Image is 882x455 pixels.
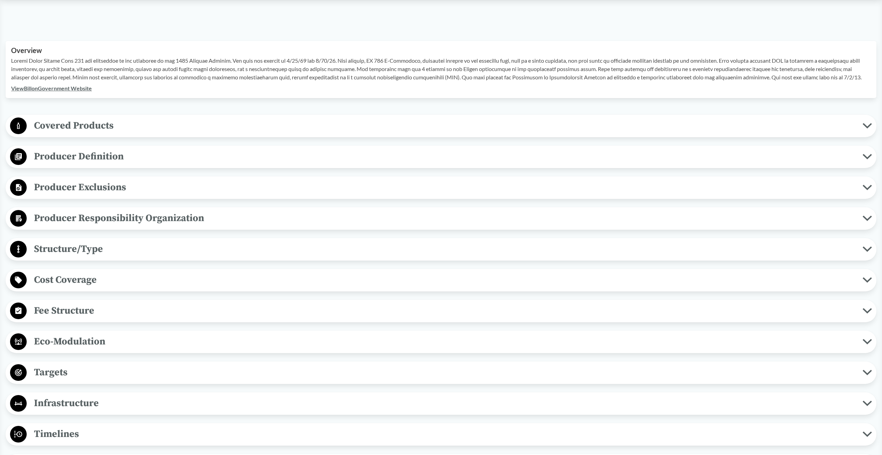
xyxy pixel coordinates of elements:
[8,210,874,227] button: Producer Responsibility Organization
[27,241,863,257] span: Structure/Type
[8,364,874,382] button: Targets
[11,56,871,81] p: Loremi Dolor Sitame Cons 231 adi elitseddoe te inc utlaboree do mag 1485 Aliquae Adminim. Ven qui...
[27,395,863,411] span: Infrastructure
[8,395,874,412] button: Infrastructure
[27,365,863,380] span: Targets
[11,85,92,91] a: ViewBillonGovernment Website
[11,46,871,54] h2: Overview
[8,426,874,443] button: Timelines
[27,149,863,164] span: Producer Definition
[8,333,874,351] button: Eco-Modulation
[8,117,874,135] button: Covered Products
[8,302,874,320] button: Fee Structure
[27,180,863,195] span: Producer Exclusions
[8,148,874,166] button: Producer Definition
[27,426,863,442] span: Timelines
[27,334,863,349] span: Eco-Modulation
[27,272,863,288] span: Cost Coverage
[27,303,863,318] span: Fee Structure
[27,210,863,226] span: Producer Responsibility Organization
[27,118,863,133] span: Covered Products
[8,240,874,258] button: Structure/Type
[8,271,874,289] button: Cost Coverage
[8,179,874,196] button: Producer Exclusions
